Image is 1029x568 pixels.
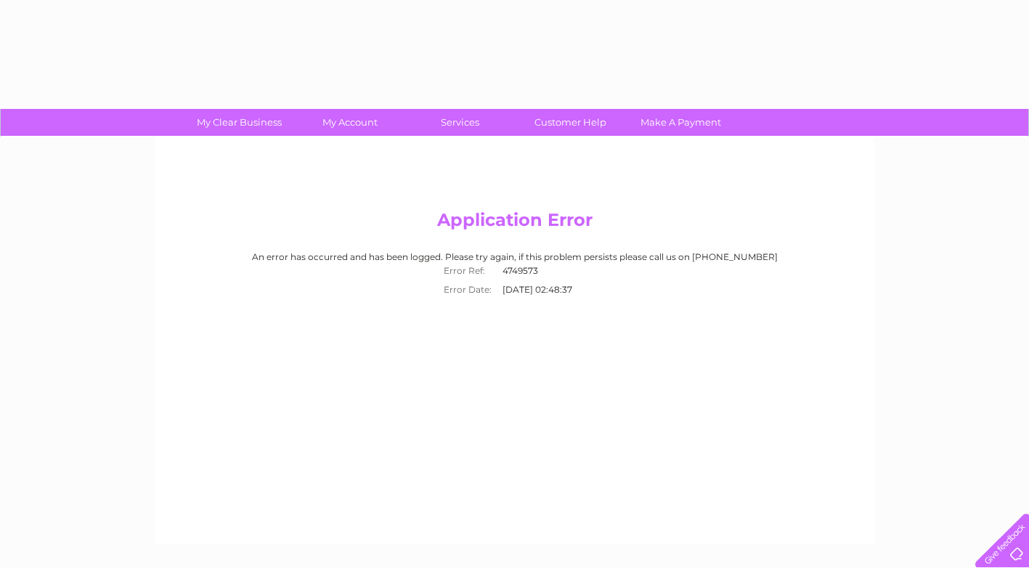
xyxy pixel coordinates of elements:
a: Make A Payment [621,109,741,136]
a: My Account [290,109,410,136]
td: [DATE] 02:48:37 [499,280,593,299]
a: Services [400,109,520,136]
th: Error Ref: [436,261,499,280]
h2: Application Error [169,210,861,238]
th: Error Date: [436,280,499,299]
a: Customer Help [511,109,630,136]
a: My Clear Business [179,109,299,136]
div: An error has occurred and has been logged. Please try again, if this problem persists please call... [169,252,861,299]
td: 4749573 [499,261,593,280]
